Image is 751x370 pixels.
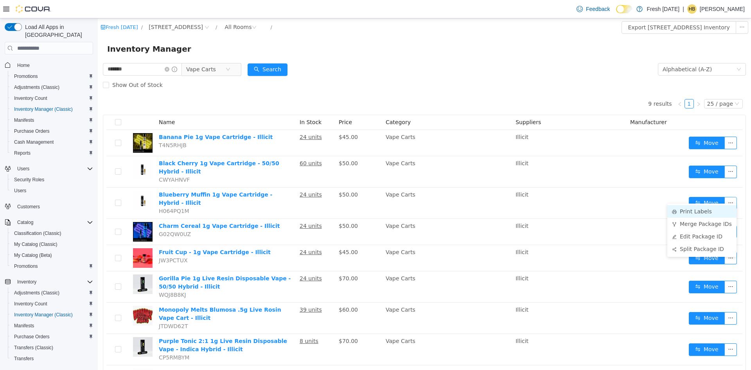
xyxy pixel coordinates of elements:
span: My Catalog (Beta) [11,251,93,260]
li: Previous Page [577,81,587,90]
span: Vape Carts [88,45,118,57]
button: icon: ellipsis [627,147,639,160]
button: Security Roles [8,174,96,185]
button: My Catalog (Classic) [8,239,96,250]
span: CWYAHNVF [61,158,92,164]
i: icon: shop [3,6,8,11]
span: $60.00 [241,288,260,294]
span: G02QW0UZ [61,213,93,219]
li: Print Labels [570,187,639,199]
span: My Catalog (Classic) [11,240,93,249]
span: Manifests [11,116,93,125]
span: Illicit [418,142,431,148]
span: Illicit [418,288,431,294]
div: All Rooms [127,3,154,14]
button: Inventory [14,277,40,287]
button: Transfers [8,353,96,364]
a: Customers [14,202,43,211]
span: Manufacturer [532,101,569,107]
a: Feedback [573,1,613,17]
i: icon: right [598,83,603,88]
button: icon: ellipsis [627,118,639,131]
a: Promotions [11,72,41,81]
td: Vape Carts [285,200,415,227]
td: Vape Carts [285,284,415,316]
span: $50.00 [241,173,260,179]
span: Inventory [17,279,36,285]
div: 25 / page [609,81,635,90]
span: Users [14,164,93,173]
span: $45.00 [241,351,260,357]
span: Catalog [14,218,93,227]
span: / [118,6,119,12]
button: icon: ellipsis [627,325,639,338]
span: Reports [11,148,93,158]
span: Security Roles [14,177,44,183]
span: Load All Apps in [GEOGRAPHIC_DATA] [22,23,93,39]
span: Transfers (Classic) [11,343,93,352]
button: Purchase Orders [8,126,96,137]
td: Vape Carts [285,253,415,284]
u: 24 units [202,116,224,122]
button: Promotions [8,71,96,82]
button: Adjustments (Classic) [8,287,96,298]
button: Users [8,185,96,196]
li: 9 results [550,81,574,90]
span: Home [17,62,30,69]
p: Fresh [DATE] [647,4,679,14]
span: Feedback [586,5,610,13]
button: icon: swapMove [591,147,627,160]
button: Inventory [2,276,96,287]
button: Home [2,59,96,70]
span: Purchase Orders [14,334,50,340]
a: Cash Management [11,137,57,147]
img: Gorilla Pie 1g Live Resin Disposable Vape - 50/50 Hybrid - Illicit hero shot [35,256,55,276]
i: icon: edit [574,216,579,221]
i: icon: down [639,49,643,54]
td: Vape Carts [285,227,415,253]
button: Inventory Count [8,298,96,309]
a: Manifests [11,116,37,125]
span: Promotions [11,72,93,81]
button: icon: swapMove [591,262,627,275]
span: Inventory [14,277,93,287]
button: icon: swapMove [591,294,627,306]
img: Monopoly Melts Blumosa .5g Live Rosin Vape Cart - Illicit hero shot [35,287,55,307]
button: Manifests [8,115,96,126]
img: Black Cherry 1g Vape Cartridge - 50/50 Hybrid - Illicit hero shot [35,141,55,161]
span: Illicit [418,231,431,237]
u: 24 units [202,231,224,237]
span: Inventory Manager [9,24,98,37]
span: JW3PCTUX [61,239,90,245]
span: 1407 Cinnamon Hill Lane [51,4,105,13]
u: 39 units [202,288,224,294]
a: Charm Cereal 1g Vape Cartridge - Illicit [61,204,182,211]
li: Edit Package ID [570,212,639,224]
a: Transfers (Classic) [11,343,56,352]
button: Export [STREET_ADDRESS] Inventory [524,3,638,15]
img: Charm Cereal 1g Vape Cartridge - Illicit hero shot [35,204,55,223]
img: Cova [16,5,51,13]
a: Classification (Classic) [11,229,65,238]
span: Name [61,101,77,107]
span: Inventory Manager (Classic) [11,310,93,319]
span: $70.00 [241,257,260,263]
img: Banana Pie 1g Vape Cartridge - Illicit hero shot [35,115,55,134]
i: icon: left [580,83,584,88]
span: / [172,6,174,12]
span: Transfers (Classic) [14,345,53,351]
button: icon: swapMove [591,325,627,338]
span: Inventory Manager (Classic) [14,106,73,112]
span: Customers [17,204,40,210]
i: icon: fork [574,204,579,208]
td: Vape Carts [285,112,415,138]
u: 24 units [202,257,224,263]
span: Purchase Orders [14,128,50,134]
button: Inventory Manager (Classic) [8,104,96,115]
li: Split Package ID [570,224,639,237]
span: Transfers [11,354,93,363]
i: icon: share-alt [574,229,579,233]
p: | [683,4,684,14]
span: Purchase Orders [11,332,93,341]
